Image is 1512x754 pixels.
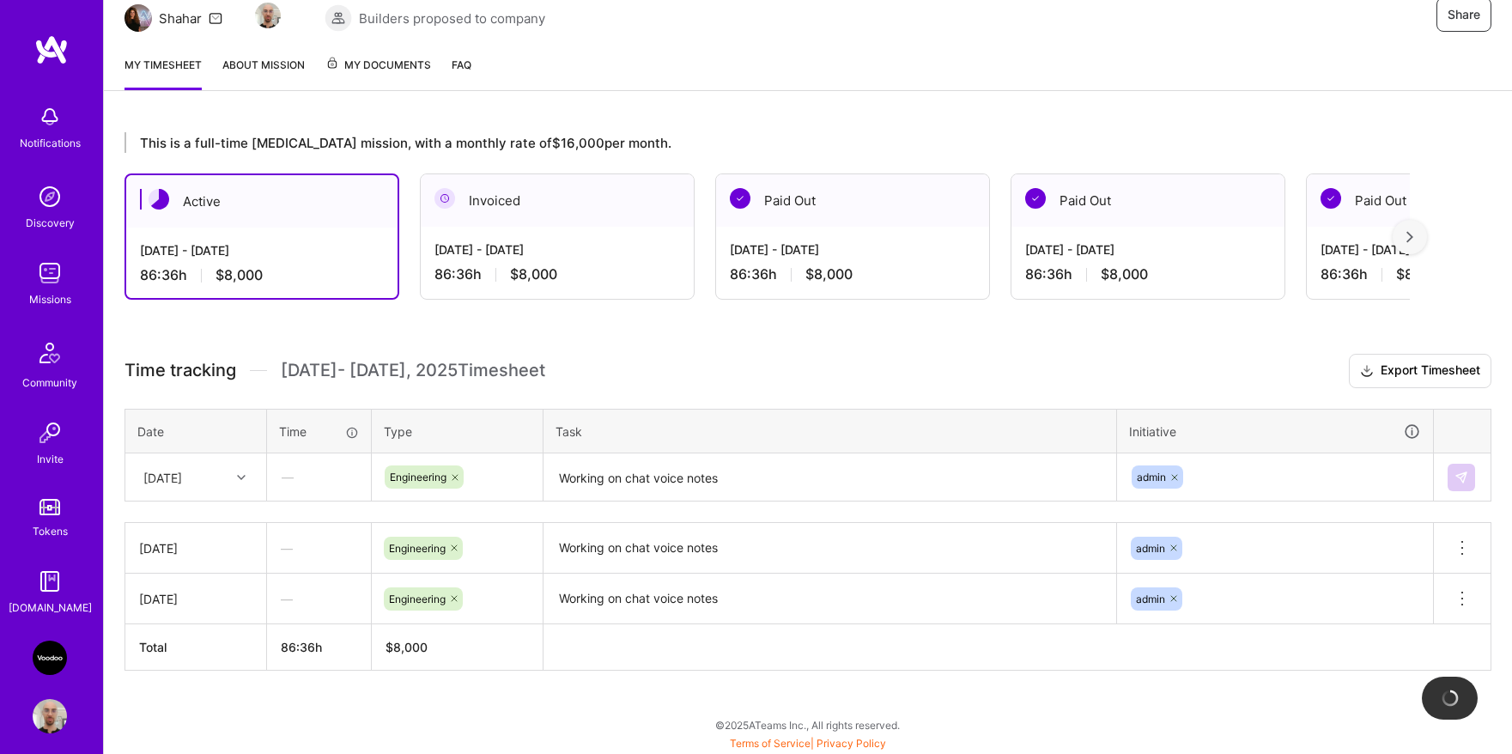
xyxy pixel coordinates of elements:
[216,266,263,284] span: $8,000
[279,423,359,441] div: Time
[268,454,370,500] div: —
[325,4,352,32] img: Builders proposed to company
[103,703,1512,746] div: © 2025 ATeams Inc., All rights reserved.
[29,290,71,308] div: Missions
[1406,231,1413,243] img: right
[545,525,1114,573] textarea: Working on chat voice notes
[26,214,75,232] div: Discovery
[730,737,886,750] span: |
[1101,265,1148,283] span: $8,000
[1454,471,1468,484] img: Submit
[149,189,169,210] img: Active
[209,11,222,25] i: icon Mail
[22,374,77,392] div: Community
[817,737,886,750] a: Privacy Policy
[281,360,545,381] span: [DATE] - [DATE] , 2025 Timesheet
[421,174,694,227] div: Invoiced
[1136,542,1165,555] span: admin
[452,56,471,90] a: FAQ
[1448,6,1480,23] span: Share
[139,539,252,557] div: [DATE]
[389,542,446,555] span: Engineering
[9,599,92,617] div: [DOMAIN_NAME]
[124,56,202,90] a: My timesheet
[34,34,69,65] img: logo
[28,699,71,733] a: User Avatar
[1025,188,1046,209] img: Paid Out
[1136,593,1165,605] span: admin
[543,409,1117,453] th: Task
[139,590,252,608] div: [DATE]
[125,624,267,671] th: Total
[140,241,384,259] div: [DATE] - [DATE]
[1025,265,1271,283] div: 86:36 h
[33,641,67,675] img: VooDoo (BeReal): Engineering Execution Squad
[140,266,384,284] div: 86:36 h
[33,699,67,733] img: User Avatar
[716,174,989,227] div: Paid Out
[359,9,545,27] span: Builders proposed to company
[33,564,67,599] img: guide book
[124,4,152,32] img: Team Architect
[730,737,811,750] a: Terms of Service
[1349,354,1491,388] button: Export Timesheet
[545,575,1114,623] textarea: Working on chat voice notes
[159,9,202,27] div: Shahar
[125,409,267,453] th: Date
[143,468,182,486] div: [DATE]
[267,526,371,571] div: —
[29,332,70,374] img: Community
[325,56,431,75] span: My Documents
[372,409,543,453] th: Type
[39,499,60,515] img: tokens
[390,471,446,483] span: Engineering
[267,576,371,622] div: —
[372,624,543,671] th: $8,000
[730,188,750,209] img: Paid Out
[267,624,372,671] th: 86:36h
[730,265,975,283] div: 86:36 h
[510,265,557,283] span: $8,000
[1321,188,1341,209] img: Paid Out
[33,179,67,214] img: discovery
[434,265,680,283] div: 86:36 h
[1439,687,1460,708] img: loading
[325,56,431,90] a: My Documents
[1448,464,1477,491] div: null
[545,455,1114,501] textarea: Working on chat voice notes
[434,188,455,209] img: Invoiced
[434,240,680,258] div: [DATE] - [DATE]
[805,265,853,283] span: $8,000
[237,473,246,482] i: icon Chevron
[33,416,67,450] img: Invite
[33,100,67,134] img: bell
[37,450,64,468] div: Invite
[389,593,446,605] span: Engineering
[28,641,71,675] a: VooDoo (BeReal): Engineering Execution Squad
[730,240,975,258] div: [DATE] - [DATE]
[1360,362,1374,380] i: icon Download
[1025,240,1271,258] div: [DATE] - [DATE]
[1011,174,1284,227] div: Paid Out
[20,134,81,152] div: Notifications
[33,256,67,290] img: teamwork
[257,1,279,30] a: Team Member Avatar
[126,175,398,228] div: Active
[124,360,236,381] span: Time tracking
[255,3,281,28] img: Team Member Avatar
[124,132,1410,153] div: This is a full-time [MEDICAL_DATA] mission, with a monthly rate of $16,000 per month.
[33,522,68,540] div: Tokens
[1396,265,1443,283] span: $8,000
[1137,471,1166,483] span: admin
[222,56,305,90] a: About Mission
[1129,422,1421,441] div: Initiative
